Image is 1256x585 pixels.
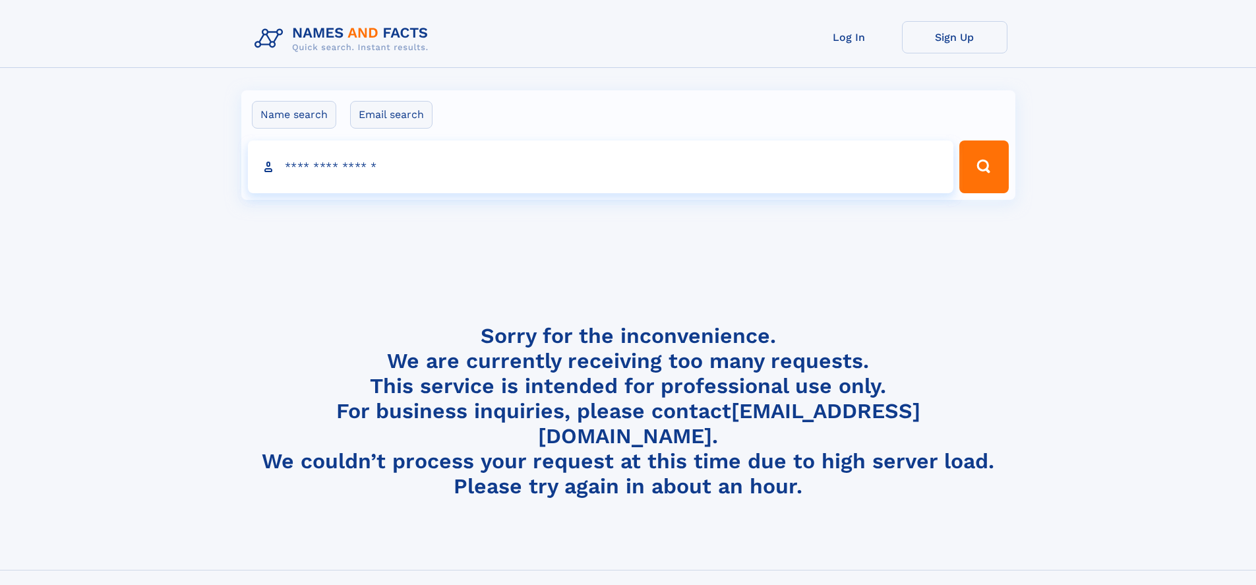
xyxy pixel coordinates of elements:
[796,21,902,53] a: Log In
[249,21,439,57] img: Logo Names and Facts
[252,101,336,129] label: Name search
[902,21,1007,53] a: Sign Up
[350,101,433,129] label: Email search
[959,140,1008,193] button: Search Button
[249,323,1007,499] h4: Sorry for the inconvenience. We are currently receiving too many requests. This service is intend...
[248,140,954,193] input: search input
[538,398,920,448] a: [EMAIL_ADDRESS][DOMAIN_NAME]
